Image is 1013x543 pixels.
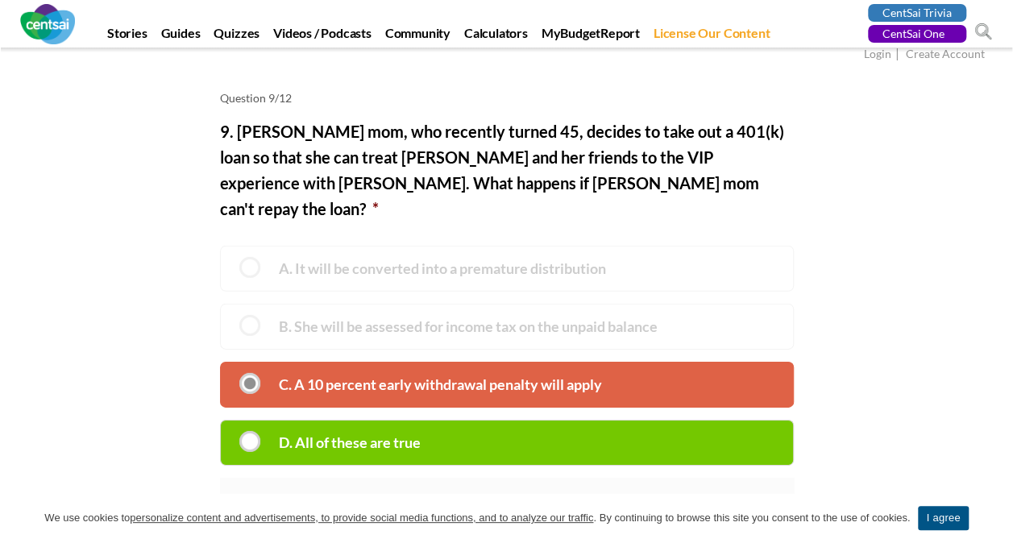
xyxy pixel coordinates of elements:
[868,4,966,22] a: CentSai Trivia
[906,47,985,64] a: Create Account
[156,25,206,48] a: Guides
[536,25,646,48] a: MyBudgetReport
[268,25,377,48] a: Videos / Podcasts
[20,4,75,44] img: CentSai
[102,25,153,48] a: Stories
[220,420,794,466] label: D. All of these are true
[220,246,794,292] label: A. It will be converted into a premature distribution
[985,510,1001,526] a: I agree
[220,90,794,106] li: Question 9/12
[220,304,794,350] label: B. She will be assessed for income tax on the unpaid balance
[864,47,891,64] a: Login
[220,118,794,222] label: 9. [PERSON_NAME] mom, who recently turned 45, decides to take out a 401(k) loan so that she can t...
[459,25,533,48] a: Calculators
[130,512,593,524] u: personalize content and advertisements, to provide social media functions, and to analyze our tra...
[894,45,903,64] span: |
[648,25,775,48] a: License Our Content
[208,25,265,48] a: Quizzes
[918,506,968,530] a: I agree
[44,510,910,526] span: We use cookies to . By continuing to browse this site you consent to the use of cookies.
[380,25,456,48] a: Community
[220,362,794,408] label: C. A 10 percent early withdrawal penalty will apply
[868,25,966,43] a: CentSai One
